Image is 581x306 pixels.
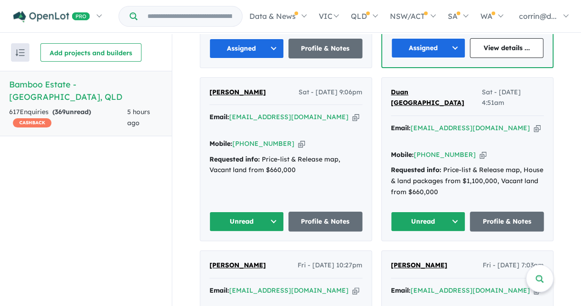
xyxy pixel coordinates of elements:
[352,112,359,122] button: Copy
[470,38,544,58] a: View details ...
[16,49,25,56] img: sort.svg
[229,286,349,294] a: [EMAIL_ADDRESS][DOMAIN_NAME]
[482,87,544,109] span: Sat - [DATE] 4:51am
[391,261,447,269] span: [PERSON_NAME]
[298,260,362,271] span: Fri - [DATE] 10:27pm
[209,154,362,176] div: Price-list & Release map, Vacant land from $660,000
[483,260,544,271] span: Fri - [DATE] 7:03am
[352,286,359,295] button: Copy
[127,108,150,127] span: 5 hours ago
[391,150,414,159] strong: Mobile:
[479,150,486,160] button: Copy
[391,286,411,294] strong: Email:
[9,78,163,103] h5: Bamboo Estate - [GEOGRAPHIC_DATA] , QLD
[209,139,232,148] strong: Mobile:
[229,113,349,121] a: [EMAIL_ADDRESS][DOMAIN_NAME]
[414,150,476,159] a: [PHONE_NUMBER]
[470,212,544,231] a: Profile & Notes
[288,212,363,231] a: Profile & Notes
[411,124,530,132] a: [EMAIL_ADDRESS][DOMAIN_NAME]
[288,39,363,58] a: Profile & Notes
[299,87,362,98] span: Sat - [DATE] 9:06pm
[209,88,266,96] span: [PERSON_NAME]
[209,286,229,294] strong: Email:
[411,286,530,294] a: [EMAIL_ADDRESS][DOMAIN_NAME]
[391,88,464,107] span: Duan [GEOGRAPHIC_DATA]
[209,39,284,58] button: Assigned
[391,260,447,271] a: [PERSON_NAME]
[9,107,127,129] div: 617 Enquir ies
[534,123,541,133] button: Copy
[519,12,557,21] span: corrin@d...
[391,87,482,109] a: Duan [GEOGRAPHIC_DATA]
[298,139,305,149] button: Copy
[391,212,465,231] button: Unread
[209,260,266,271] a: [PERSON_NAME]
[209,87,266,98] a: [PERSON_NAME]
[232,139,294,148] a: [PHONE_NUMBER]
[139,6,240,26] input: Try estate name, suburb, builder or developer
[209,113,229,121] strong: Email:
[13,11,90,23] img: Openlot PRO Logo White
[391,165,544,197] div: Price-list & Release map, House & land packages from $1,100,000, Vacant land from $660,000
[209,261,266,269] span: [PERSON_NAME]
[55,108,66,116] span: 369
[209,155,260,163] strong: Requested info:
[52,108,91,116] strong: ( unread)
[391,38,465,58] button: Assigned
[391,166,441,174] strong: Requested info:
[209,212,284,231] button: Unread
[40,43,141,62] button: Add projects and builders
[391,124,411,132] strong: Email:
[13,118,51,127] span: CASHBACK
